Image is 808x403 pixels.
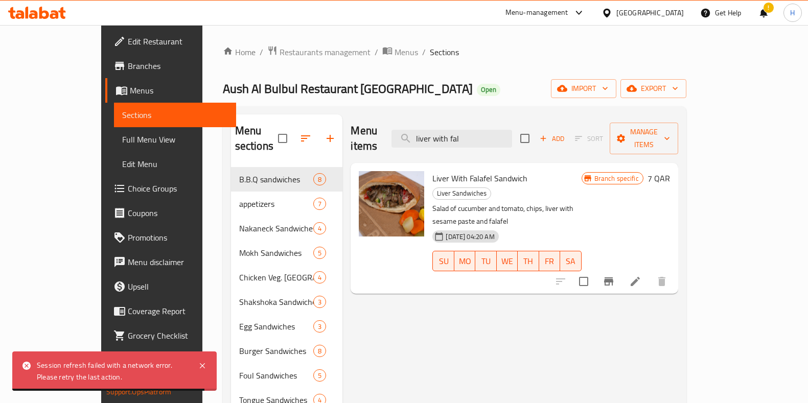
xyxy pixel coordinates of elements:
[313,198,326,210] div: items
[479,254,492,269] span: TU
[231,363,343,388] div: Foul Sandwiches5
[105,250,236,274] a: Menu disclaimer
[267,45,371,59] a: Restaurants management
[442,232,498,242] span: [DATE] 04:20 AM
[351,123,379,154] h2: Menu items
[105,225,236,250] a: Promotions
[128,329,228,342] span: Grocery Checklist
[395,46,418,58] span: Menus
[223,77,473,100] span: Aush Al Bulbul Restaurant [GEOGRAPHIC_DATA]
[314,322,326,331] span: 3
[551,79,616,98] button: import
[130,84,228,97] span: Menus
[223,46,256,58] a: Home
[122,109,228,121] span: Sections
[280,46,371,58] span: Restaurants management
[114,152,236,176] a: Edit Menu
[538,133,566,145] span: Add
[564,254,577,269] span: SA
[239,271,314,283] span: Chicken Veg. [GEOGRAPHIC_DATA]
[314,297,326,307] span: 3
[596,269,621,294] button: Branch-specific-item
[114,103,236,127] a: Sections
[128,182,228,195] span: Choice Groups
[231,290,343,314] div: Shakshoka Sandwiches3
[223,45,686,59] nav: breadcrumb
[293,126,318,151] span: Sort sections
[590,174,643,183] span: Branch specific
[239,173,314,185] span: B.B.Q sandwiches
[539,251,560,271] button: FR
[568,131,610,147] span: Select section first
[128,231,228,244] span: Promotions
[432,202,581,228] p: Salad of cucumber and tomato, chips, liver with sesame paste and falafel
[477,85,500,94] span: Open
[122,158,228,170] span: Edit Menu
[105,176,236,201] a: Choice Groups
[650,269,674,294] button: delete
[314,371,326,381] span: 5
[375,46,378,58] li: /
[37,360,188,383] div: Session refresh failed with a network error. Please retry the last action.
[514,128,536,149] span: Select section
[239,198,314,210] span: appetizers
[629,82,678,95] span: export
[314,273,326,282] span: 4
[128,256,228,268] span: Menu disclaimer
[313,247,326,259] div: items
[391,130,512,148] input: search
[475,251,496,271] button: TU
[559,82,608,95] span: import
[128,207,228,219] span: Coupons
[314,346,326,356] span: 8
[616,7,684,18] div: [GEOGRAPHIC_DATA]
[105,201,236,225] a: Coupons
[629,275,641,288] a: Edit menu item
[231,216,343,241] div: Nakaneck Sandwiches4
[314,199,326,209] span: 7
[313,345,326,357] div: items
[433,187,491,199] span: Liver Sandwiches
[239,320,314,333] span: Egg Sandwiches
[128,280,228,293] span: Upsell
[231,265,343,290] div: Chicken Veg. [GEOGRAPHIC_DATA]4
[497,251,518,271] button: WE
[105,29,236,54] a: Edit Restaurant
[128,305,228,317] span: Coverage Report
[105,78,236,103] a: Menus
[618,126,670,151] span: Manage items
[620,79,686,98] button: export
[359,171,424,236] img: Liver With Falafel Sandwich
[114,127,236,152] a: Full Menu View
[314,224,326,233] span: 4
[231,192,343,216] div: appetizers7
[313,320,326,333] div: items
[260,46,263,58] li: /
[454,251,475,271] button: MO
[318,126,342,151] button: Add section
[105,54,236,78] a: Branches
[522,254,535,269] span: TH
[239,369,314,382] span: Foul Sandwiches
[231,167,343,192] div: B.B.Q sandwiches8
[432,171,527,186] span: Liver With Falafel Sandwich
[239,345,314,357] span: Burger Sandwiches
[560,251,581,271] button: SA
[239,247,314,259] div: Mokh Sandwiches
[790,7,795,18] span: H
[648,171,670,185] h6: 7 QAR
[505,7,568,19] div: Menu-management
[239,296,314,308] div: Shakshoka Sandwiches
[543,254,556,269] span: FR
[610,123,678,154] button: Manage items
[518,251,539,271] button: TH
[432,251,454,271] button: SU
[313,296,326,308] div: items
[106,385,171,398] a: Support.OpsPlatform
[105,299,236,323] a: Coverage Report
[272,128,293,149] span: Select all sections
